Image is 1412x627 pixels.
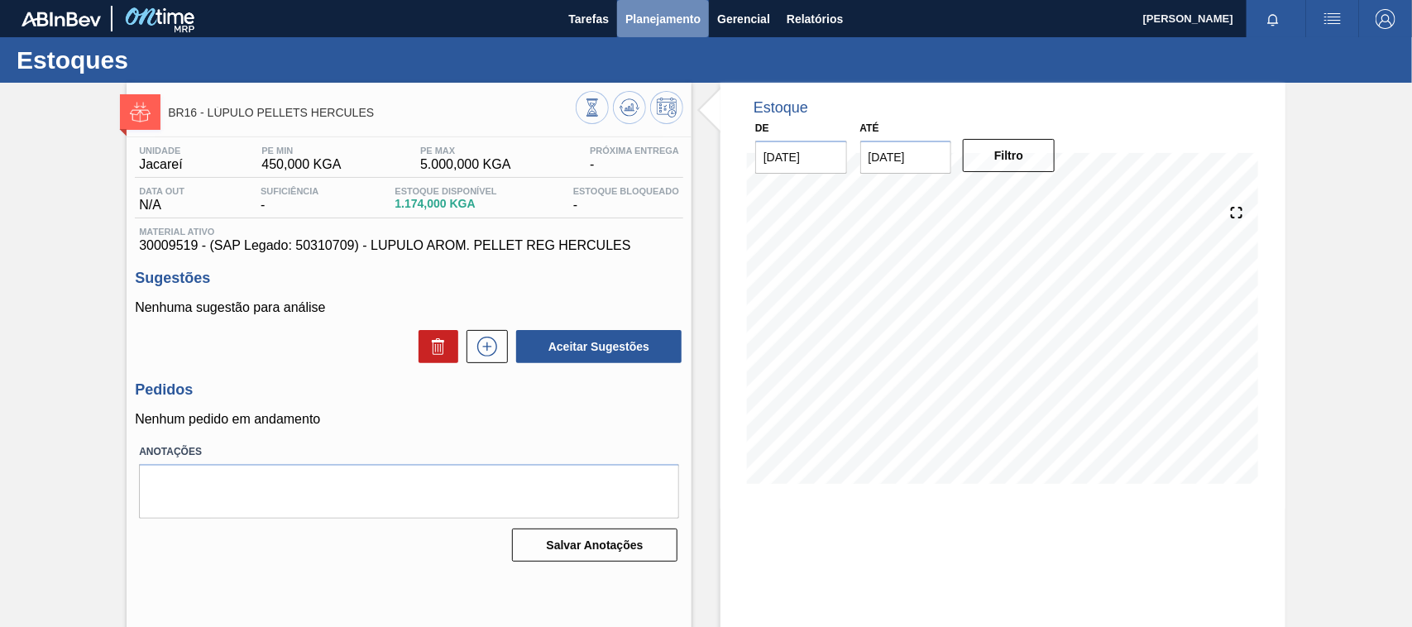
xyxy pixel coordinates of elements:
span: 30009519 - (SAP Legado: 50310709) - LUPULO AROM. PELLET REG HERCULES [139,238,679,253]
span: Data out [139,186,184,196]
label: De [755,122,769,134]
button: Atualizar Gráfico [613,91,646,124]
label: Anotações [139,440,679,464]
span: Relatórios [787,9,843,29]
button: Aceitar Sugestões [516,330,682,363]
label: Até [860,122,879,134]
div: Estoque [754,99,808,117]
button: Notificações [1247,7,1300,31]
div: Excluir Sugestões [410,330,458,363]
div: N/A [135,186,189,213]
img: userActions [1323,9,1343,29]
h3: Sugestões [135,270,683,287]
div: Nova sugestão [458,330,508,363]
button: Salvar Anotações [512,529,677,562]
span: Material ativo [139,227,679,237]
span: PE MAX [420,146,510,156]
span: Estoque Disponível [395,186,496,196]
img: Logout [1376,9,1395,29]
p: Nenhum pedido em andamento [135,412,683,427]
div: - [586,146,683,172]
span: Unidade [139,146,182,156]
span: Planejamento [625,9,701,29]
div: Aceitar Sugestões [508,328,683,365]
p: Nenhuma sugestão para análise [135,300,683,315]
span: BR16 - LÚPULO PELLETS HERCULES [168,107,576,119]
span: 450,000 KGA [261,157,341,172]
h3: Pedidos [135,381,683,399]
span: PE MIN [261,146,341,156]
span: Próxima Entrega [590,146,679,156]
span: 5.000,000 KGA [420,157,510,172]
div: - [256,186,323,213]
button: Programar Estoque [650,91,683,124]
input: dd/mm/yyyy [755,141,847,174]
button: Visão Geral dos Estoques [576,91,609,124]
span: Estoque Bloqueado [573,186,679,196]
span: 1.174,000 KGA [395,198,496,210]
img: TNhmsLtSVTkK8tSr43FrP2fwEKptu5GPRR3wAAAABJRU5ErkJggg== [22,12,101,26]
span: Suficiência [261,186,318,196]
h1: Estoques [17,50,310,69]
input: dd/mm/yyyy [860,141,952,174]
button: Filtro [963,139,1055,172]
span: Gerencial [717,9,770,29]
div: - [569,186,683,213]
span: Jacareí [139,157,182,172]
img: Ícone [130,102,151,122]
span: Tarefas [568,9,609,29]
